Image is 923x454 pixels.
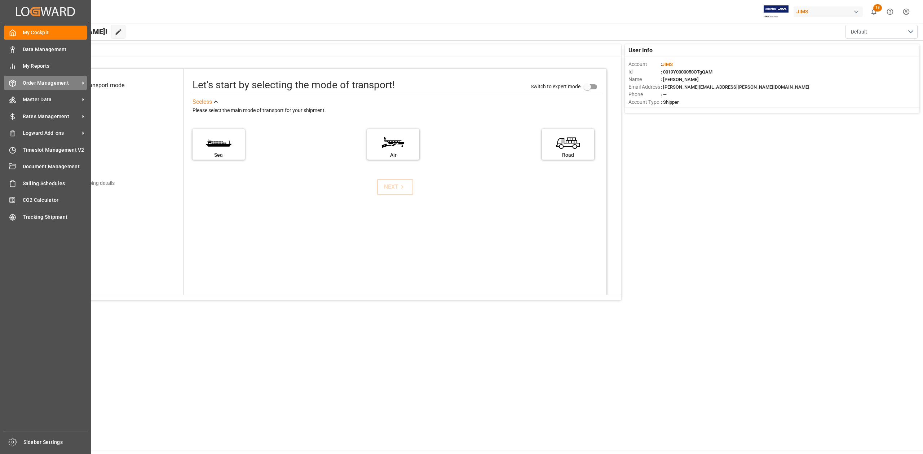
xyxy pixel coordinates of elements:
[882,4,898,20] button: Help Center
[794,5,866,18] button: JIMS
[628,61,661,68] span: Account
[764,5,789,18] img: Exertis%20JAM%20-%20Email%20Logo.jpg_1722504956.jpg
[4,59,87,73] a: My Reports
[4,160,87,174] a: Document Management
[23,113,80,120] span: Rates Management
[851,28,867,36] span: Default
[628,83,661,91] span: Email Address
[661,69,712,75] span: : 0019Y0000050OTgQAM
[193,106,601,115] div: Please select the main mode of transport for your shipment.
[662,62,673,67] span: JIMS
[628,46,653,55] span: User Info
[4,26,87,40] a: My Cockpit
[4,143,87,157] a: Timeslot Management V2
[661,62,673,67] span: :
[4,176,87,190] a: Sailing Schedules
[23,46,87,53] span: Data Management
[23,96,80,103] span: Master Data
[70,179,115,187] div: Add shipping details
[661,84,809,90] span: : [PERSON_NAME][EMAIL_ADDRESS][PERSON_NAME][DOMAIN_NAME]
[4,193,87,207] a: CO2 Calculator
[23,62,87,70] span: My Reports
[661,99,679,105] span: : Shipper
[845,25,918,39] button: open menu
[661,92,667,97] span: : —
[794,6,863,17] div: JIMS
[23,196,87,204] span: CO2 Calculator
[873,4,882,12] span: 18
[866,4,882,20] button: show 18 new notifications
[23,439,88,446] span: Sidebar Settings
[23,29,87,36] span: My Cockpit
[628,91,661,98] span: Phone
[4,210,87,224] a: Tracking Shipment
[531,84,580,89] span: Switch to expert mode
[371,151,416,159] div: Air
[23,180,87,187] span: Sailing Schedules
[377,179,413,195] button: NEXT
[628,98,661,106] span: Account Type
[23,213,87,221] span: Tracking Shipment
[661,77,699,82] span: : [PERSON_NAME]
[193,98,212,106] div: See less
[628,68,661,76] span: Id
[69,81,124,90] div: Select transport mode
[384,183,406,191] div: NEXT
[628,76,661,83] span: Name
[4,42,87,56] a: Data Management
[196,151,241,159] div: Sea
[23,79,80,87] span: Order Management
[546,151,591,159] div: Road
[23,163,87,170] span: Document Management
[23,146,87,154] span: Timeslot Management V2
[23,129,80,137] span: Logward Add-ons
[193,77,395,93] div: Let's start by selecting the mode of transport!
